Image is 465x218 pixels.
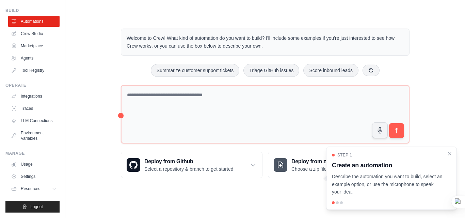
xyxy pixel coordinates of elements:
a: Automations [8,16,60,27]
p: Select a repository & branch to get started. [144,166,235,172]
iframe: Chat Widget [431,185,465,218]
a: Traces [8,103,60,114]
div: Operate [5,83,60,88]
p: Choose a zip file to upload. [291,166,349,172]
a: Integrations [8,91,60,102]
button: Close walkthrough [447,151,452,156]
button: Score inbound leads [303,64,358,77]
a: Settings [8,171,60,182]
a: Usage [8,159,60,170]
button: Triage GitHub issues [243,64,299,77]
button: Resources [8,183,60,194]
a: Tool Registry [8,65,60,76]
a: Environment Variables [8,128,60,144]
h3: Deploy from Github [144,157,235,166]
button: Summarize customer support tickets [151,64,239,77]
h3: Create an automation [332,161,443,170]
div: Manage [5,151,60,156]
h3: Deploy from zip file [291,157,349,166]
div: Build [5,8,60,13]
p: Describe the automation you want to build, select an example option, or use the microphone to spe... [332,173,443,196]
span: Logout [30,204,43,209]
span: Step 1 [337,152,352,158]
button: Logout [5,201,60,213]
a: Crew Studio [8,28,60,39]
a: Marketplace [8,40,60,51]
span: Resources [21,186,40,191]
a: Agents [8,53,60,64]
p: Welcome to Crew! What kind of automation do you want to build? I'll include some examples if you'... [127,34,404,50]
a: LLM Connections [8,115,60,126]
